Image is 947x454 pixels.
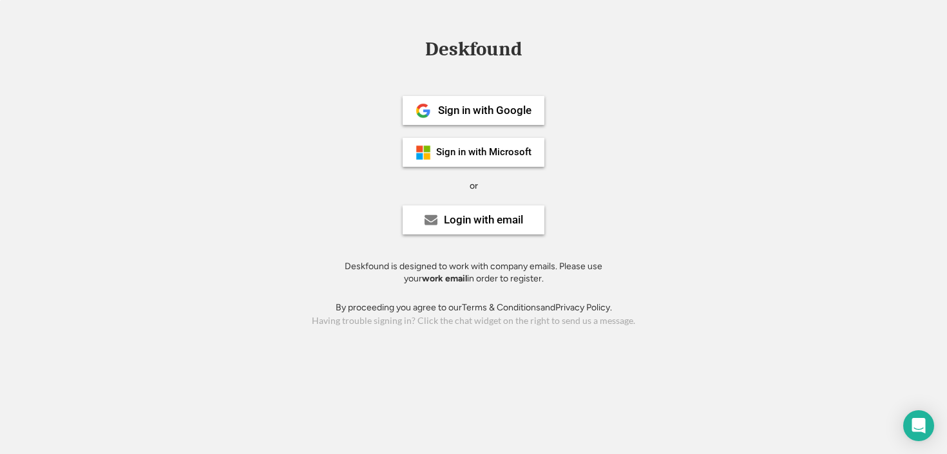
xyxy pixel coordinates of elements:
div: Sign in with Google [438,105,531,116]
div: By proceeding you agree to our and [336,301,612,314]
div: Login with email [444,214,523,225]
div: Deskfound is designed to work with company emails. Please use your in order to register. [329,260,618,285]
a: Privacy Policy. [555,302,612,313]
div: Open Intercom Messenger [903,410,934,441]
strong: work email [422,273,467,284]
a: Terms & Conditions [462,302,540,313]
img: 1024px-Google__G__Logo.svg.png [416,103,431,118]
div: Sign in with Microsoft [436,147,531,157]
img: ms-symbollockup_mssymbol_19.png [416,145,431,160]
div: Deskfound [419,39,528,59]
div: or [470,180,478,193]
